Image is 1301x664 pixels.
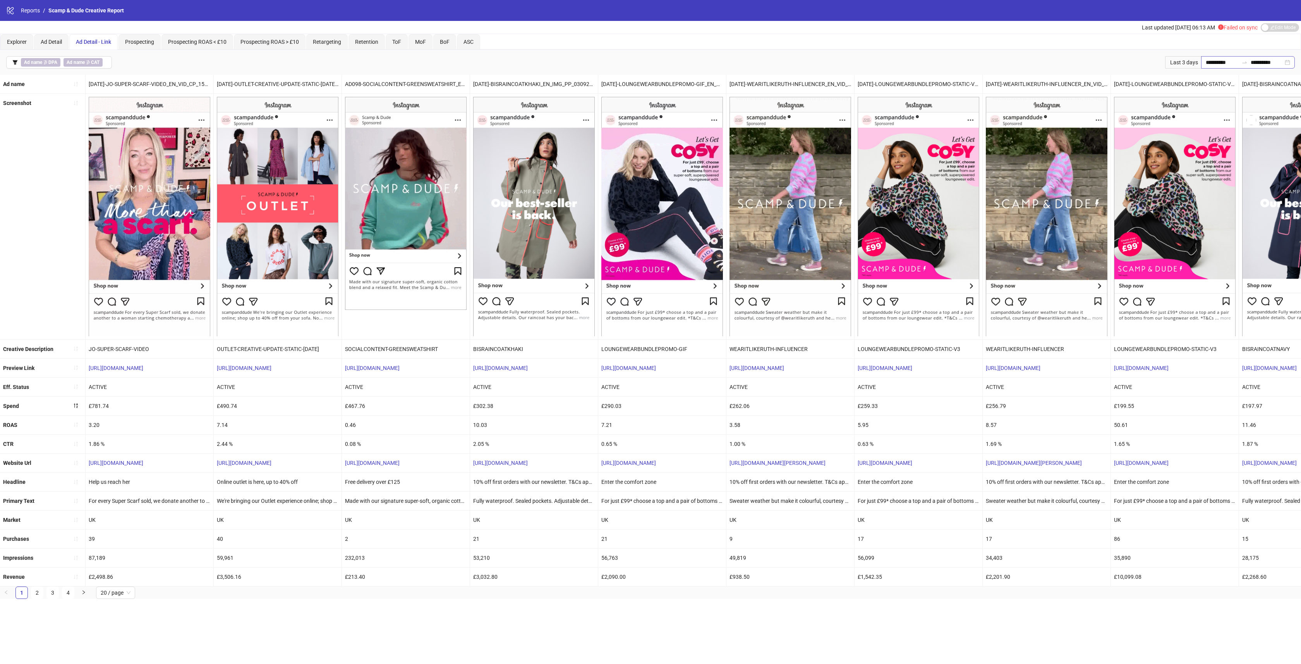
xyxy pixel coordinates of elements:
[855,397,982,415] div: £259.33
[125,39,154,45] span: Prospecting
[470,435,598,453] div: 2.05 %
[24,60,42,65] b: Ad name
[983,340,1110,358] div: WEARITLIKERUTH-INFLUENCER
[1114,97,1236,336] img: Screenshot 120234148189120005
[983,473,1110,491] div: 10% off first orders with our newsletter. T&Cs apply.
[598,435,726,453] div: 0.65 %
[1111,511,1239,529] div: UK
[1242,365,1297,371] a: [URL][DOMAIN_NAME]
[855,511,982,529] div: UK
[986,97,1107,336] img: Screenshot 120234148149540005
[96,587,135,599] div: Page Size
[86,75,213,93] div: [DATE]-JO-SUPER-SCARF-VIDEO_EN_VID_CP_15082025_F_CC_SC12_USP11_JO-FOUNDER
[470,397,598,415] div: £302.38
[473,97,595,336] img: Screenshot 120233717722980005
[1241,59,1248,65] span: to
[1114,365,1169,371] a: [URL][DOMAIN_NAME]
[1242,460,1297,466] a: [URL][DOMAIN_NAME]
[355,39,378,45] span: Retention
[217,460,271,466] a: [URL][DOMAIN_NAME]
[3,479,26,485] b: Headline
[473,460,528,466] a: [URL][DOMAIN_NAME]
[214,435,342,453] div: 2.44 %
[726,397,854,415] div: £262.06
[855,549,982,567] div: 56,099
[392,39,401,45] span: ToF
[858,97,979,336] img: Screenshot 120234148189000005
[598,549,726,567] div: 56,763
[16,587,27,599] a: 1
[73,422,79,427] span: sort-ascending
[3,384,29,390] b: Eff. Status
[342,549,470,567] div: 232,013
[217,97,338,336] img: Screenshot 120233273991890005
[598,492,726,510] div: For just £99* choose a top and a pair of bottoms from our loungewear edit. *T&Cs apply. Selected ...
[855,340,982,358] div: LOUNGEWEARBUNDLEPROMO-STATIC-V3
[855,75,982,93] div: [DATE]-LOUNGEWEARBUNDLEPROMO-STATIC-V3_EN_IMG_SP_11092025_F_CC_SC1_USP3_PROMO - Copy
[726,473,854,491] div: 10% off first orders with our newsletter. T&Cs apply.
[470,530,598,548] div: 21
[31,587,43,599] a: 2
[598,378,726,396] div: ACTIVE
[858,365,912,371] a: [URL][DOMAIN_NAME]
[3,422,17,428] b: ROAS
[43,6,45,15] li: /
[86,492,213,510] div: For every Super Scarf sold, we donate another to a woman starting [MEDICAL_DATA] as a soft touch ...
[31,587,43,599] li: 2
[7,39,27,45] span: Explorer
[1111,416,1239,434] div: 50.61
[726,530,854,548] div: 9
[463,39,474,45] span: ASC
[342,473,470,491] div: Free delivery over £125
[470,568,598,586] div: £3,032.80
[726,568,854,586] div: £938.50
[3,574,25,580] b: Revenue
[726,340,854,358] div: WEARITLIKERUTH-INFLUENCER
[1111,378,1239,396] div: ACTIVE
[86,435,213,453] div: 1.86 %
[86,549,213,567] div: 87,189
[855,492,982,510] div: For just £99* choose a top and a pair of bottoms from our loungewear edit. *T&Cs apply. Selected ...
[983,568,1110,586] div: £2,201.90
[91,60,100,65] b: CAT
[470,549,598,567] div: 53,210
[214,549,342,567] div: 59,961
[3,536,29,542] b: Purchases
[62,587,74,599] a: 4
[12,60,18,65] span: filter
[470,75,598,93] div: [DATE]-BISRAINCOATKHAKI_EN_IMG_PP_03092025_F_CC_SC1_USP14_BIS
[86,568,213,586] div: £2,498.86
[15,587,28,599] li: 1
[1111,75,1239,93] div: [DATE]-LOUNGEWEARBUNDLEPROMO-STATIC-V3_EN_IMG_SP_11092025_F_CC_SC1_USP3_PROMO - Copy
[855,530,982,548] div: 17
[73,365,79,370] span: sort-ascending
[214,416,342,434] div: 7.14
[77,587,90,599] button: right
[3,100,31,106] b: Screenshot
[473,365,528,371] a: [URL][DOMAIN_NAME]
[415,39,426,45] span: MoF
[64,58,103,67] span: ∌
[81,590,86,595] span: right
[3,365,34,371] b: Preview Link
[983,549,1110,567] div: 34,403
[1111,435,1239,453] div: 1.65 %
[983,511,1110,529] div: UK
[214,378,342,396] div: ACTIVE
[86,473,213,491] div: Help us reach her
[73,536,79,542] span: sort-ascending
[76,39,111,45] span: Ad Detail - Link
[726,492,854,510] div: Sweater weather but make it colourful, courtesy of @wearitlikeruth and her Scamp & Dude haul.
[345,97,467,310] img: Screenshot 120226734638270005
[470,378,598,396] div: ACTIVE
[601,460,656,466] a: [URL][DOMAIN_NAME]
[214,492,342,510] div: We're bringing our Outlet experience online; shop up to 40% off from your sofa. No queues, no str...
[726,416,854,434] div: 3.58
[601,365,656,371] a: [URL][DOMAIN_NAME]
[3,403,19,409] b: Spend
[1218,24,1258,31] span: Failed on sync
[214,75,342,93] div: [DATE]-OUTLET-CREATIVE-UPDATE-STATIC-[DATE]_EN_IMG_CP_30072025_F_CC_SC1_USP3_OUTLET-UPDATE
[86,416,213,434] div: 3.20
[1111,340,1239,358] div: LOUNGEWEARBUNDLEPROMO-STATIC-V3
[986,460,1082,466] a: [URL][DOMAIN_NAME][PERSON_NAME]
